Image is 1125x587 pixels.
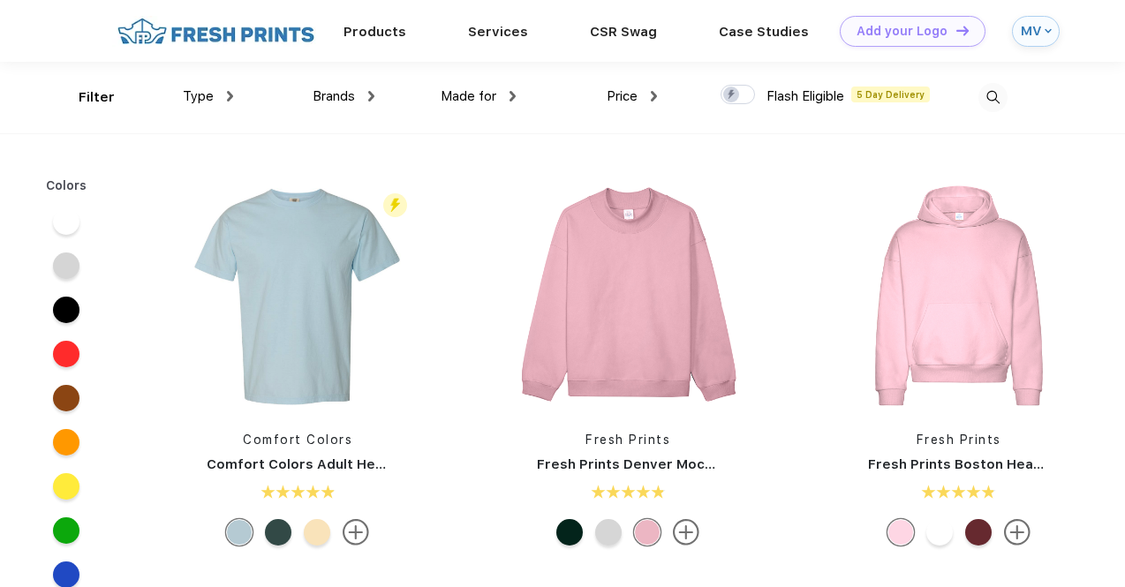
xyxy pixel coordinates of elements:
[842,178,1076,413] img: func=resize&h=266
[978,83,1008,112] img: desktop_search.svg
[956,26,969,35] img: DT
[183,88,214,104] span: Type
[313,88,355,104] span: Brands
[344,24,406,40] a: Products
[607,88,638,104] span: Price
[926,519,953,546] div: White
[180,178,415,413] img: func=resize&h=266
[227,91,233,102] img: dropdown.png
[33,177,101,195] div: Colors
[226,519,253,546] div: Chambray
[510,91,516,102] img: dropdown.png
[556,519,583,546] div: Forest Green
[368,91,374,102] img: dropdown.png
[595,519,622,546] div: Ash Grey
[1021,24,1040,39] div: MV
[207,456,495,472] a: Comfort Colors Adult Heavyweight T-Shirt
[1004,519,1031,546] img: more.svg
[917,433,1001,447] a: Fresh Prints
[304,519,330,546] div: Banana
[441,88,496,104] span: Made for
[112,16,320,47] img: fo%20logo%202.webp
[851,87,930,102] span: 5 Day Delivery
[343,519,369,546] img: more.svg
[243,433,352,447] a: Comfort Colors
[651,91,657,102] img: dropdown.png
[265,519,291,546] div: Blue Spruce
[79,87,115,108] div: Filter
[766,88,844,104] span: Flash Eligible
[857,24,948,39] div: Add your Logo
[634,519,661,546] div: Pink
[510,178,745,413] img: func=resize&h=266
[1045,27,1052,34] img: arrow_down_blue.svg
[965,519,992,546] div: Crimson Red
[673,519,699,546] img: more.svg
[585,433,670,447] a: Fresh Prints
[537,456,920,472] a: Fresh Prints Denver Mock Neck Heavyweight Sweatshirt
[887,519,914,546] div: Pink
[383,193,407,217] img: flash_active_toggle.svg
